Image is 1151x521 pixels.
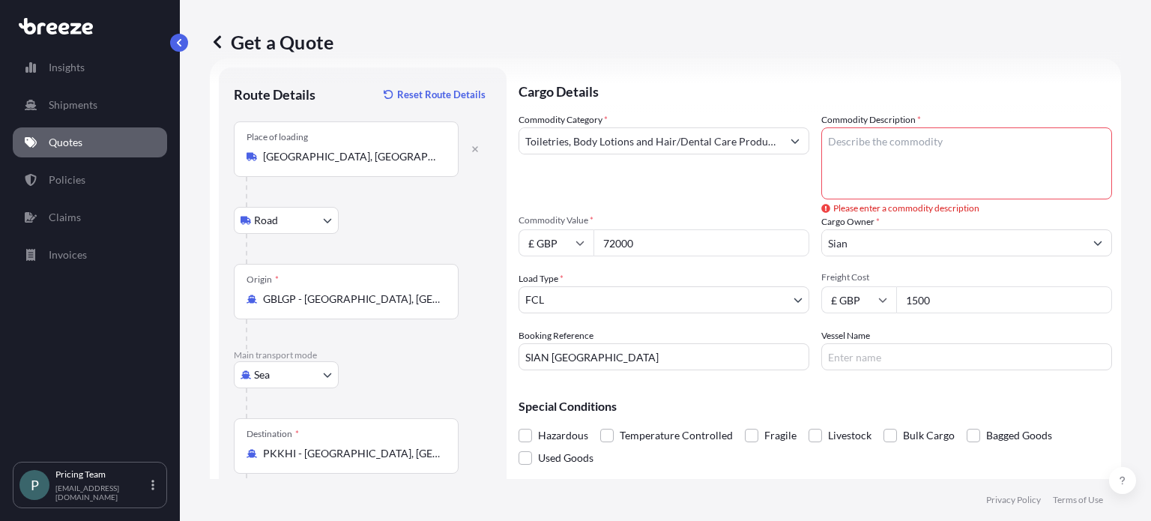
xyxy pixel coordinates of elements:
span: Used Goods [538,447,593,469]
div: Place of loading [247,131,308,143]
input: Place of loading [263,149,440,164]
button: Show suggestions [782,127,809,154]
label: Cargo Owner [821,214,880,229]
p: Policies [49,172,85,187]
span: Commodity Value [519,214,809,226]
a: Privacy Policy [986,494,1041,506]
p: Cargo Details [519,67,1112,112]
button: Reset Route Details [376,82,492,106]
span: Bulk Cargo [903,424,955,447]
p: Shipments [49,97,97,112]
a: Terms of Use [1053,494,1103,506]
a: Quotes [13,127,167,157]
a: Policies [13,165,167,195]
span: Livestock [828,424,871,447]
button: Select transport [234,361,339,388]
input: Origin [263,292,440,307]
input: Full name [822,229,1084,256]
p: Route Details [234,85,315,103]
button: Select transport [234,207,339,234]
p: [EMAIL_ADDRESS][DOMAIN_NAME] [55,484,148,502]
label: Commodity Category [519,112,608,127]
p: Special Conditions [519,400,1112,412]
a: Claims [13,202,167,232]
span: Temperature Controlled [620,424,733,447]
input: Your internal reference [519,343,809,370]
input: Type amount [593,229,809,256]
span: Hazardous [538,424,588,447]
p: Get a Quote [210,30,333,54]
button: FCL [519,286,809,313]
input: Destination [263,446,440,461]
label: Commodity Description [821,112,921,127]
span: Freight Cost [821,271,1112,283]
span: Fragile [764,424,797,447]
span: Road [254,213,278,228]
label: Booking Reference [519,328,593,343]
button: Show suggestions [1084,229,1111,256]
label: Vessel Name [821,328,870,343]
a: Shipments [13,90,167,120]
input: Enter name [821,343,1112,370]
span: P [31,478,39,493]
p: Insights [49,60,85,75]
p: Claims [49,210,81,225]
p: Invoices [49,247,87,262]
span: Bagged Goods [986,424,1052,447]
a: Invoices [13,240,167,270]
a: Insights [13,52,167,82]
span: FCL [525,292,544,307]
p: Reset Route Details [397,87,486,102]
p: Main transport mode [234,349,492,361]
input: Select a commodity type [519,127,782,154]
p: Pricing Team [55,469,148,481]
div: Destination [247,428,299,440]
input: Enter amount [896,286,1112,313]
span: Load Type [519,271,564,286]
span: Sea [254,367,270,382]
div: Origin [247,274,279,286]
p: Quotes [49,135,82,150]
span: Please enter a commodity description [821,201,979,216]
